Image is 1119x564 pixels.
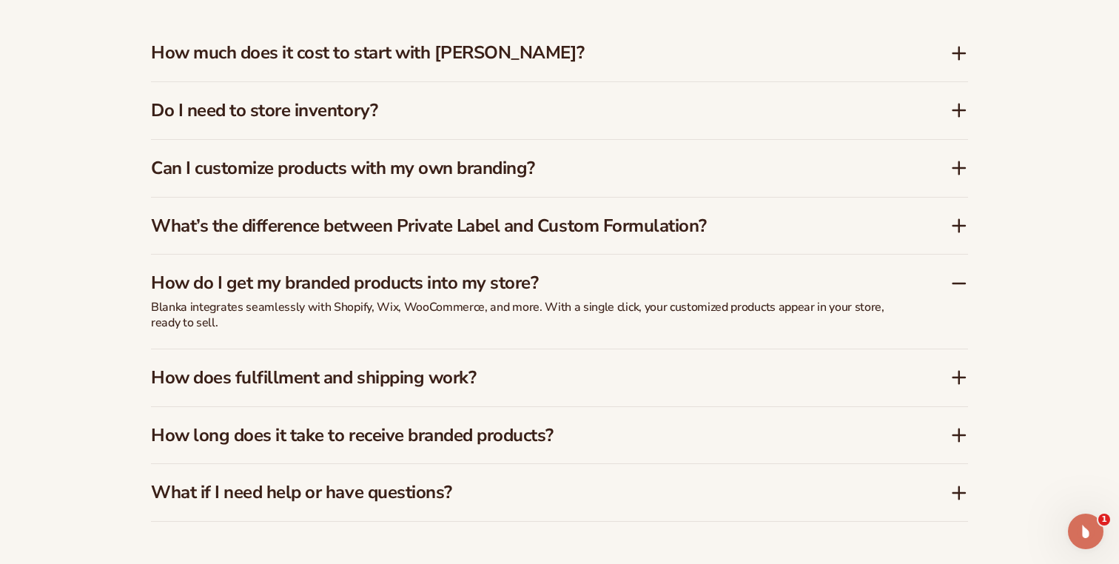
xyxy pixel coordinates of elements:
h3: How long does it take to receive branded products? [151,425,906,446]
h3: Can I customize products with my own branding? [151,158,906,179]
h3: What if I need help or have questions? [151,482,906,503]
h3: How does fulfillment and shipping work? [151,367,906,389]
iframe: Intercom live chat [1068,514,1103,549]
h3: How much does it cost to start with [PERSON_NAME]? [151,42,906,64]
p: Blanka integrates seamlessly with Shopify, Wix, WooCommerce, and more. With a single click, your ... [151,300,891,331]
h3: How do I get my branded products into my store? [151,272,906,294]
h3: Do I need to store inventory? [151,100,906,121]
h3: What’s the difference between Private Label and Custom Formulation? [151,215,906,237]
span: 1 [1098,514,1110,526]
